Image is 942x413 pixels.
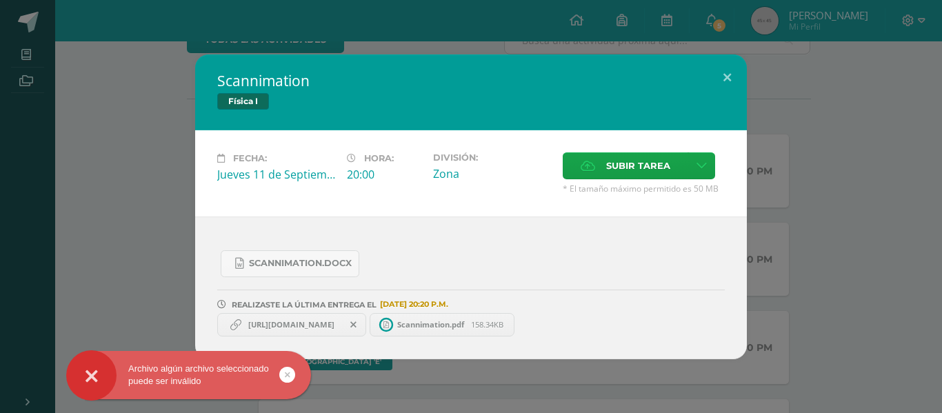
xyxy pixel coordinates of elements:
div: Archivo algún archivo seleccionado puede ser inválido [66,363,311,387]
div: Zona [433,166,552,181]
span: Scannimation.pdf [390,319,471,330]
label: División: [433,152,552,163]
button: Close (Esc) [708,54,747,101]
span: Subir tarea [606,153,670,179]
span: Fecha: [233,153,267,163]
div: 20:00 [347,167,422,182]
span: [URL][DOMAIN_NAME] [241,319,341,330]
a: Scannimation.docx [221,250,359,277]
span: Hora: [364,153,394,163]
a: Scannimation.pdf 158.34KB [370,313,515,336]
span: REALIZASTE LA ÚLTIMA ENTREGA EL [232,300,377,310]
span: * El tamaño máximo permitido es 50 MB [563,183,725,194]
span: [DATE] 20:20 P.M. [377,304,448,305]
span: Scannimation.docx [249,258,352,269]
span: 158.34KB [471,319,503,330]
a: https://youtube.com/shorts/Pwus56hGscs?si=Y4OMtpBwCjCBqal6 [217,313,366,336]
h2: Scannimation [217,71,725,90]
div: Jueves 11 de Septiembre [217,167,336,182]
span: Física I [217,93,269,110]
span: Remover entrega [342,317,365,332]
